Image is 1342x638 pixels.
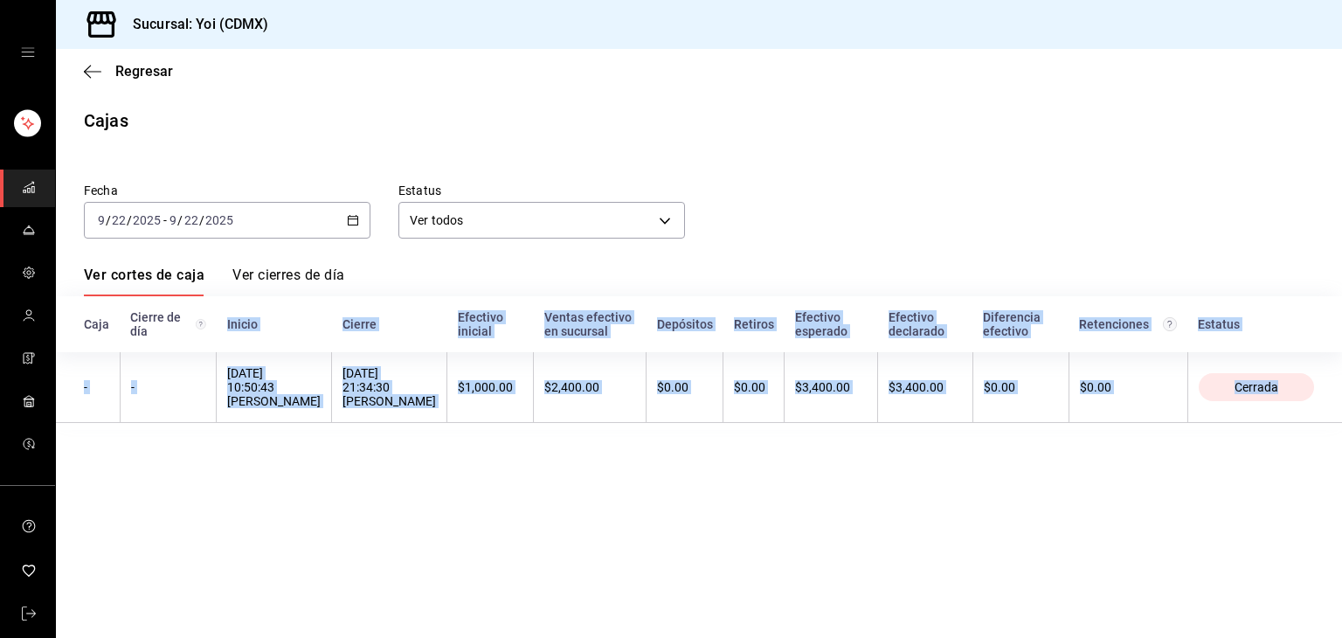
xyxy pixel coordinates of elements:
div: $0.00 [984,380,1058,394]
a: Ver cortes de caja [84,267,204,296]
div: $1,000.00 [458,380,522,394]
a: Ver cierres de día [232,267,344,296]
span: - [163,213,167,227]
input: ---- [204,213,234,227]
div: Retiros [734,317,774,331]
button: Regresar [84,63,173,80]
div: Cajas [84,107,128,134]
input: -- [97,213,106,227]
svg: El número de cierre de día es consecutivo y consolida todos los cortes de caja previos en un únic... [196,317,206,331]
div: navigation tabs [84,267,344,296]
input: -- [183,213,199,227]
div: $0.00 [1080,380,1177,394]
button: open drawer [21,45,35,59]
div: Efectivo inicial [458,310,523,338]
div: Ventas efectivo en sucursal [544,310,636,338]
svg: Total de retenciones de propinas registradas [1163,317,1177,331]
div: $0.00 [657,380,712,394]
input: -- [111,213,127,227]
div: - [84,380,109,394]
span: / [177,213,183,227]
div: Depósitos [657,317,713,331]
span: Regresar [115,63,173,80]
div: $3,400.00 [889,380,961,394]
div: Cierre de día [130,310,206,338]
div: Efectivo declarado [889,310,962,338]
div: - [131,380,206,394]
h3: Sucursal: Yoi (CDMX) [119,14,269,35]
input: ---- [132,213,162,227]
div: Cierre [342,317,437,331]
div: Estatus [1198,317,1314,331]
div: [DATE] 21:34:30 [PERSON_NAME] [342,366,436,408]
div: [DATE] 10:50:43 [PERSON_NAME] [227,366,321,408]
div: Diferencia efectivo [983,310,1058,338]
label: Estatus [398,184,685,197]
span: / [106,213,111,227]
div: Ver todos [398,202,685,239]
span: / [127,213,132,227]
div: Caja [84,317,109,331]
div: Inicio [227,317,322,331]
div: Retenciones [1079,317,1177,331]
span: / [199,213,204,227]
div: Efectivo esperado [795,310,868,338]
div: $0.00 [734,380,773,394]
div: $3,400.00 [795,380,867,394]
span: Cerrada [1228,380,1285,394]
label: Fecha [84,184,370,197]
input: -- [169,213,177,227]
div: $2,400.00 [544,380,635,394]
